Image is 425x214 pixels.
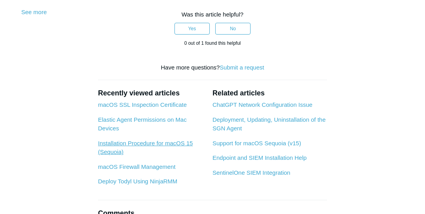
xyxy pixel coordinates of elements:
[98,163,176,170] a: macOS Firewall Management
[98,140,193,155] a: Installation Procedure for macOS 15 (Sequoia)
[215,23,251,35] button: This article was not helpful
[21,9,47,15] a: See more
[212,140,301,146] a: Support for macOS Sequoia (v15)
[220,64,264,71] a: Submit a request
[98,101,187,108] a: macOS SSL Inspection Certificate
[212,154,307,161] a: Endpoint and SIEM Installation Help
[174,23,210,35] button: This article was helpful
[212,169,290,176] a: SentinelOne SIEM Integration
[98,88,205,99] h2: Recently viewed articles
[182,11,243,18] span: Was this article helpful?
[184,40,241,46] span: 0 out of 1 found this helpful
[212,101,312,108] a: ChatGPT Network Configuration Issue
[98,178,177,185] a: Deploy Todyl Using NinjaRMM
[212,116,326,132] a: Deployment, Updating, Uninstallation of the SGN Agent
[98,63,327,72] div: Have more questions?
[98,116,187,132] a: Elastic Agent Permissions on Mac Devices
[212,88,327,99] h2: Related articles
